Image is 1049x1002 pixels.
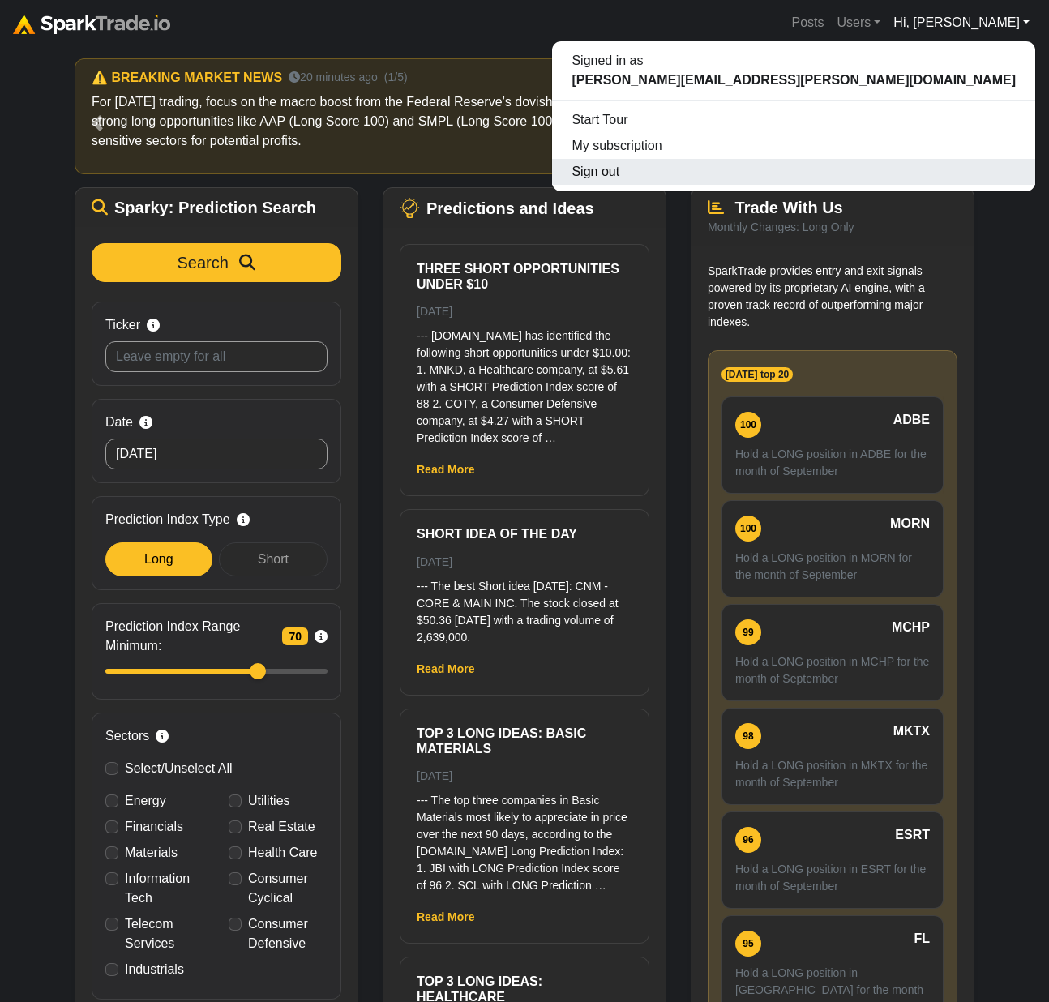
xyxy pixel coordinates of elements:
[721,604,944,701] a: 99 MCHP Hold a LONG position in MCHP for the month of September
[178,254,229,272] span: Search
[892,618,930,637] span: MCHP
[735,827,761,853] div: 96
[735,723,761,749] div: 98
[417,555,452,568] small: [DATE]
[890,514,930,533] span: MORN
[125,960,184,979] label: Industrials
[417,726,632,894] a: Top 3 Long ideas: Basic Materials [DATE] --- The top three companies in Basic Materials most like...
[735,619,761,645] div: 99
[248,817,315,837] label: Real Estate
[721,811,944,909] a: 96 ESRT Hold a LONG position in ESRT for the month of September
[426,199,594,218] span: Predictions and Ideas
[735,516,761,542] div: 100
[417,305,452,318] small: [DATE]
[552,159,1035,185] button: Sign out
[125,761,233,775] span: Select/Unselect All
[289,69,378,86] small: 20 minutes ago
[830,6,887,39] a: Users
[248,914,328,953] label: Consumer Defensive
[417,526,632,542] h6: Short Idea of the Day
[735,446,930,480] p: Hold a LONG position in ADBE for the month of September
[735,931,761,957] div: 95
[417,261,632,447] a: Three Short Opportunities Under $10 [DATE] --- [DOMAIN_NAME] has identified the following short o...
[893,410,930,430] span: ADBE
[893,722,930,741] span: MKTX
[887,6,1036,39] a: Hi, [PERSON_NAME]
[105,510,230,529] span: Prediction Index Type
[125,791,166,811] label: Energy
[552,48,1035,93] div: Signed in as
[417,261,632,292] h6: Three Short Opportunities Under $10
[552,133,1035,159] a: My subscription
[105,726,149,746] span: Sectors
[125,914,204,953] label: Telecom Services
[735,861,930,895] p: Hold a LONG position in ESRT for the month of September
[384,69,408,86] small: (1/5)
[417,792,632,894] p: --- The top three companies in Basic Materials most likely to appreciate in price over the next 9...
[219,542,328,576] div: Short
[282,627,308,645] span: 70
[125,869,204,908] label: Information Tech
[105,315,140,335] span: Ticker
[735,550,930,584] p: Hold a LONG position in MORN for the month of September
[248,843,317,863] label: Health Care
[721,500,944,597] a: 100 MORN Hold a LONG position in MORN for the month of September
[248,869,328,908] label: Consumer Cyclical
[721,396,944,494] a: 100 ADBE Hold a LONG position in ADBE for the month of September
[258,552,289,566] span: Short
[895,825,930,845] span: ESRT
[417,910,475,923] a: Read More
[735,653,930,687] p: Hold a LONG position in MCHP for the month of September
[735,757,930,791] p: Hold a LONG position in MKTX for the month of September
[572,73,1016,87] b: [PERSON_NAME][EMAIL_ADDRESS][PERSON_NAME][DOMAIN_NAME]
[92,92,957,151] p: For [DATE] trading, focus on the macro boost from the Federal Reserve’s dovish stance with a rece...
[105,542,212,576] div: Long
[417,726,632,756] h6: Top 3 Long ideas: Basic Materials
[708,263,957,331] p: SparkTrade provides entry and exit signals powered by its proprietary AI engine, with a proven tr...
[735,199,843,216] span: Trade With Us
[417,463,475,476] a: Read More
[105,341,328,372] input: Leave empty for all
[914,929,930,948] span: FL
[417,662,475,675] a: Read More
[417,526,632,645] a: Short Idea of the Day [DATE] --- The best Short idea [DATE]: CNM - CORE & MAIN INC. The stock clo...
[785,6,830,39] a: Posts
[125,843,178,863] label: Materials
[144,552,173,566] span: Long
[248,791,290,811] label: Utilities
[708,221,854,233] small: Monthly Changes: Long Only
[105,617,276,656] span: Prediction Index Range Minimum:
[114,198,316,217] span: Sparky: Prediction Search
[92,70,282,85] h6: ⚠️ BREAKING MARKET NEWS
[13,15,170,34] img: sparktrade.png
[735,412,761,438] div: 100
[417,769,452,782] small: [DATE]
[552,107,1035,133] div: Start Tour
[105,413,133,432] span: Date
[721,367,793,382] span: [DATE] top 20
[417,328,632,447] p: --- [DOMAIN_NAME] has identified the following short opportunities under $10.00: 1. MNKD, a Healt...
[92,243,341,282] button: Search
[417,578,632,646] p: --- The best Short idea [DATE]: CNM - CORE & MAIN INC. The stock closed at $50.36 [DATE] with a t...
[125,817,183,837] label: Financials
[551,41,1036,192] div: Users
[721,708,944,805] a: 98 MKTX Hold a LONG position in MKTX for the month of September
